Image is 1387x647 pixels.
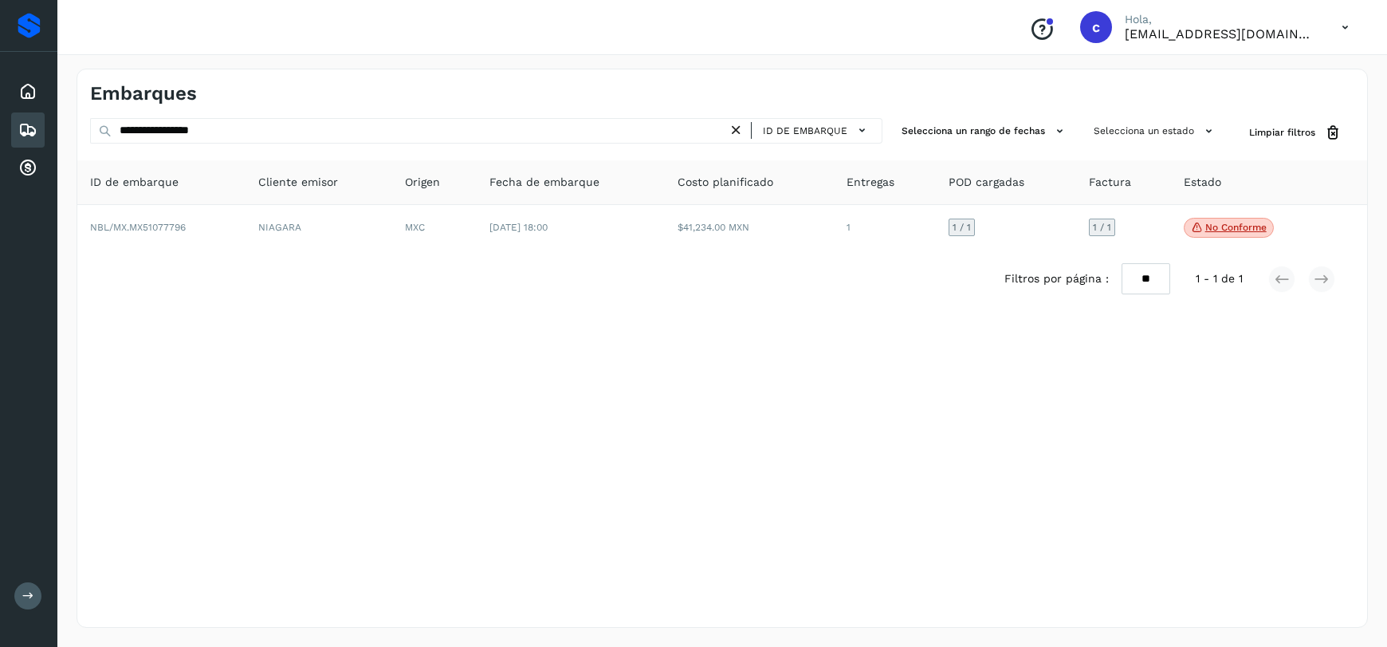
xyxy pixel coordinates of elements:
button: ID de embarque [758,119,875,142]
h4: Embarques [90,82,197,105]
span: Filtros por página : [1004,270,1109,287]
span: Costo planificado [678,174,773,191]
span: Origen [405,174,440,191]
button: Limpiar filtros [1236,118,1354,148]
td: MXC [392,205,477,251]
span: Cliente emisor [258,174,338,191]
span: Limpiar filtros [1249,125,1315,140]
td: 1 [834,205,936,251]
span: 1 / 1 [1093,223,1111,232]
span: POD cargadas [949,174,1024,191]
span: [DATE] 18:00 [489,222,548,233]
div: Cuentas por cobrar [11,151,45,186]
span: Estado [1184,174,1221,191]
span: 1 / 1 [953,223,971,232]
td: $41,234.00 MXN [665,205,833,251]
p: cuentasespeciales8_met@castores.com.mx [1125,26,1316,41]
span: Factura [1089,174,1131,191]
td: NIAGARA [246,205,392,251]
div: Embarques [11,112,45,148]
div: Inicio [11,74,45,109]
span: Fecha de embarque [489,174,599,191]
p: Hola, [1125,13,1316,26]
span: ID de embarque [90,174,179,191]
button: Selecciona un estado [1087,118,1224,144]
span: 1 - 1 de 1 [1196,270,1243,287]
span: Entregas [847,174,894,191]
p: No conforme [1205,222,1267,233]
span: NBL/MX.MX51077796 [90,222,186,233]
span: ID de embarque [763,124,847,138]
button: Selecciona un rango de fechas [895,118,1075,144]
